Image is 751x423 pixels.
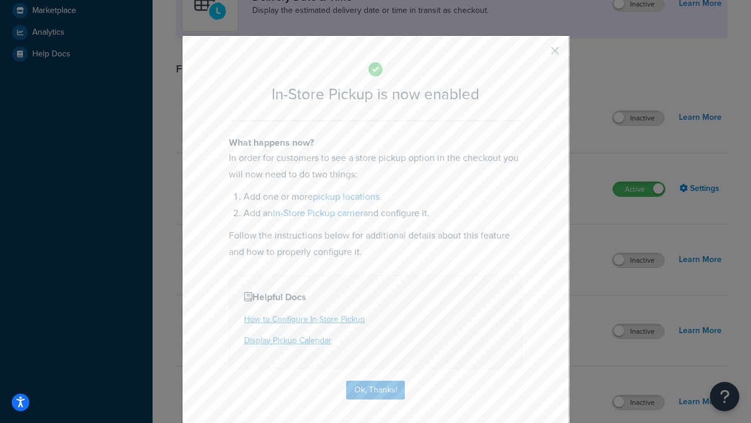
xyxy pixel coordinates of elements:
[244,290,507,304] h4: Helpful Docs
[229,136,522,150] h4: What happens now?
[244,334,331,347] a: Display Pickup Calendar
[313,190,380,203] a: pickup locations
[346,381,405,399] button: Ok, Thanks!
[243,189,522,205] li: Add one or more .
[229,86,522,103] h2: In-Store Pickup is now enabled
[273,206,363,220] a: In-Store Pickup carrier
[229,227,522,260] p: Follow the instructions below for additional details about this feature and how to properly confi...
[229,150,522,183] p: In order for customers to see a store pickup option in the checkout you will now need to do two t...
[243,205,522,221] li: Add an and configure it.
[244,313,365,325] a: How to Configure In-Store Pickup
